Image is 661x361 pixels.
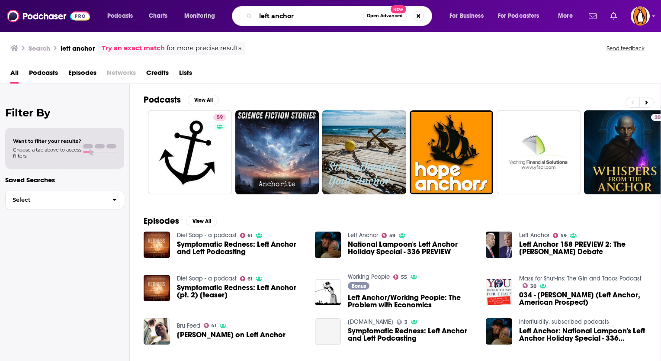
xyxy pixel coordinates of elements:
span: 38 [530,284,536,288]
button: View All [186,216,217,226]
span: 3 [404,320,408,324]
span: 61 [247,277,252,281]
button: open menu [492,9,552,23]
a: 55 [393,274,407,280]
span: Open Advanced [367,14,403,18]
span: Podcasts [107,10,133,22]
button: Open AdvancedNew [363,11,407,21]
span: 034 - [PERSON_NAME] (Left Anchor, American Prospect) [519,291,647,306]
a: 034 - Ryan Cooper (Left Anchor, American Prospect) [519,291,647,306]
a: interfluidity, subscribed podcasts [519,318,609,326]
a: Symptomatic Redness: Left Anchor and Left Podcasting [177,241,305,255]
button: open menu [552,9,584,23]
button: open menu [178,9,226,23]
span: [PERSON_NAME] on Left Anchor [177,331,286,338]
h2: Podcasts [144,94,181,105]
img: Matt on Left Anchor [144,318,170,345]
a: All [10,66,19,84]
h2: Episodes [144,216,179,226]
a: Symptomatic Redness: Left Anchor (pt. 2) [teaser] [177,284,305,299]
button: Select [5,190,124,210]
h3: Search [29,44,50,52]
a: 61 [240,233,253,238]
span: Select [6,197,106,203]
h3: left anchor [61,44,95,52]
button: Show profile menu [631,6,650,26]
span: for more precise results [167,43,241,53]
a: Symptomatic Redness: Left Anchor and Left Podcasting [315,318,341,345]
img: Symptomatic Redness: Left Anchor and Left Podcasting [144,232,170,258]
a: 3 [397,319,408,325]
a: EpisodesView All [144,216,217,226]
button: open menu [101,9,144,23]
span: Choose a tab above to access filters. [13,147,81,159]
span: Networks [107,66,136,84]
span: For Podcasters [498,10,539,22]
a: Left Anchor [519,232,549,239]
span: 59 [561,234,567,238]
button: View All [188,95,219,105]
button: open menu [443,9,494,23]
span: More [558,10,573,22]
input: Search podcasts, credits, & more... [256,9,363,23]
span: Monitoring [184,10,215,22]
a: Show notifications dropdown [585,9,600,23]
img: Symptomatic Redness: Left Anchor (pt. 2) [teaser] [144,275,170,301]
a: Credits [146,66,169,84]
a: National Lampoon's Left Anchor Holiday Special - 336 PREVIEW [348,241,475,255]
a: Show notifications dropdown [607,9,620,23]
span: Symptomatic Redness: Left Anchor and Left Podcasting [348,327,475,342]
span: New [391,5,406,13]
img: 034 - Ryan Cooper (Left Anchor, American Prospect) [486,279,512,305]
a: Left Anchor/Working People: The Problem with Economics [348,294,475,309]
img: User Profile [631,6,650,26]
span: 55 [401,275,407,279]
span: 20 [655,113,661,122]
a: Left Anchor 158 PREVIEW 2: The Trump-Biden Debate [519,241,647,255]
a: Podcasts [29,66,58,84]
img: Left Anchor: National Lampoon's Left Anchor Holiday Special - 336 PREVIEW [486,318,512,345]
span: Logged in as penguin_portfolio [631,6,650,26]
button: Send feedback [604,45,647,52]
a: Lists [179,66,192,84]
p: Saved Searches [5,176,124,184]
a: PodcastsView All [144,94,219,105]
a: Charts [143,9,173,23]
a: 59 [553,233,567,238]
img: Left Anchor/Working People: The Problem with Economics [315,279,341,306]
img: National Lampoon's Left Anchor Holiday Special - 336 PREVIEW [315,232,341,258]
a: 41 [204,323,217,328]
a: 59 [148,110,232,194]
a: Working People [348,273,390,280]
img: Left Anchor 158 PREVIEW 2: The Trump-Biden Debate [486,232,512,258]
span: 61 [247,234,252,238]
span: 59 [389,234,395,238]
img: Podchaser - Follow, Share and Rate Podcasts [7,8,90,24]
a: Diet Soap - a podcast [177,232,237,239]
a: douglaslain.com [348,318,393,326]
span: Charts [149,10,167,22]
a: Episodes [68,66,96,84]
a: 38 [523,283,536,288]
a: Bru Feed [177,322,200,329]
span: 41 [211,324,216,328]
span: Left Anchor 158 PREVIEW 2: The [PERSON_NAME] Debate [519,241,647,255]
a: Try an exact match [102,43,165,53]
a: Left Anchor: National Lampoon's Left Anchor Holiday Special - 336 PREVIEW [519,327,647,342]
